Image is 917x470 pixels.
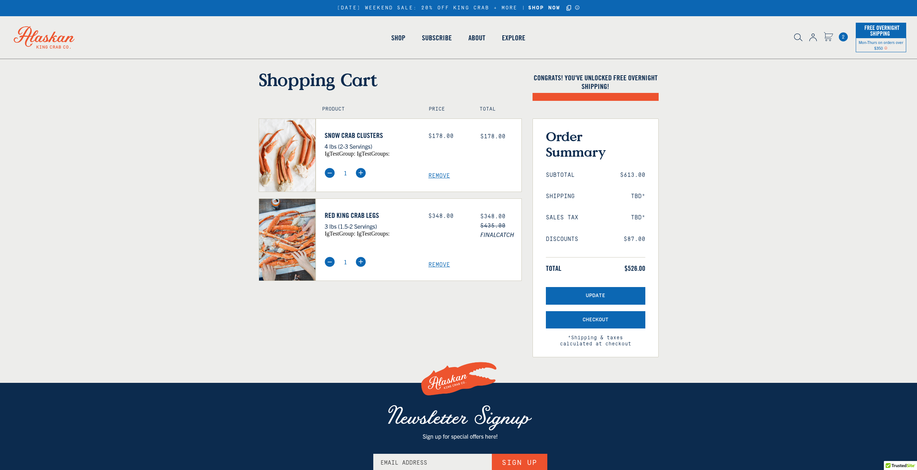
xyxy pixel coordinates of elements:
[325,168,335,178] img: minus
[357,230,389,237] span: igTestGroups:
[624,264,645,273] span: $526.00
[586,293,605,299] span: Update
[480,213,506,220] span: $348.00
[325,151,355,157] span: igTestGroup:
[419,354,498,404] img: Alaskan King Crab Co. Logo
[414,17,460,58] a: Subscribe
[259,119,316,192] img: Snow Crab Clusters - 4 lbs (2-3 Servings)
[884,45,887,50] span: Shipping Notice Icon
[259,199,316,281] img: Red King Crab Legs - 3 lbs (1.5-2 Servings)
[480,133,506,140] span: $178.00
[480,230,521,239] span: FINALCATCH
[356,168,366,178] img: plus
[357,151,389,157] span: igTestGroups:
[325,211,418,220] a: Red King Crab Legs
[348,431,573,441] p: Sign up for special offers here!
[428,133,469,140] div: $178.00
[859,40,903,50] span: Mon-Thurs on orders over $350
[546,328,645,347] span: *Shipping & taxes calculated at checkout
[325,142,418,151] p: 4 lbs (2-3 Servings)
[546,236,578,243] span: Discounts
[356,257,366,267] img: plus
[620,172,645,179] span: $613.00
[480,223,506,229] s: $435.00
[259,69,522,90] h1: Shopping Cart
[546,214,578,221] span: Sales Tax
[526,5,563,11] a: SHOP NOW
[575,5,580,10] a: Announcement Bar Modal
[337,4,580,12] div: [DATE] WEEKEND SALE: 20% OFF KING CRAB + MORE |
[546,311,645,329] button: Checkout
[4,16,85,59] img: Alaskan King Crab Co. logo
[794,33,802,41] img: search
[839,32,848,41] a: Cart
[546,193,575,200] span: Shipping
[428,261,521,268] a: Remove
[533,73,659,91] h4: Congrats! You've unlocked FREE OVERNIGHT SHIPPING!
[325,230,355,237] span: igTestGroup:
[546,172,575,179] span: Subtotal
[428,173,521,179] a: Remove
[460,17,494,58] a: About
[624,236,645,243] span: $87.00
[528,5,560,11] strong: SHOP NOW
[383,17,414,58] a: Shop
[546,287,645,305] button: Update
[325,131,418,140] a: Snow Crab Clusters
[546,129,645,160] h3: Order Summary
[429,106,464,112] h4: Price
[322,106,413,112] h4: Product
[428,213,469,220] div: $348.00
[863,22,899,39] span: Free Overnight Shipping
[809,33,817,41] img: account
[824,32,833,42] a: Cart
[494,17,534,58] a: Explore
[325,257,335,267] img: minus
[480,106,515,112] h4: Total
[839,32,848,41] span: 2
[325,221,418,231] p: 3 lbs (1.5-2 Servings)
[546,264,561,273] span: Total
[583,317,609,323] span: Checkout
